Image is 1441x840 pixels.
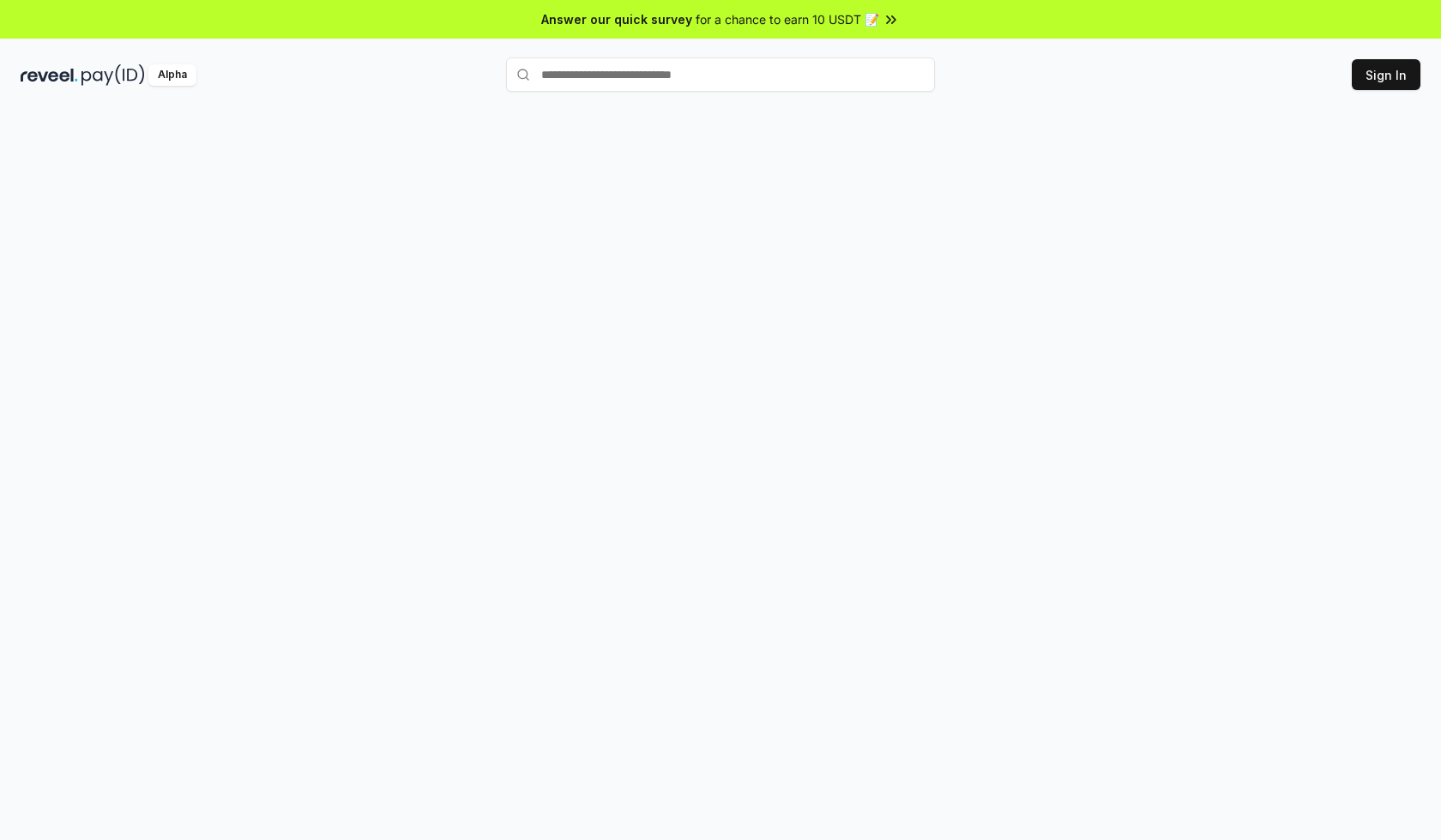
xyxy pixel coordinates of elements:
[81,64,145,86] img: pay_id
[541,10,692,28] span: Answer our quick survey
[1352,59,1420,90] button: Sign In
[21,64,78,86] img: reveel_dark
[696,10,879,28] span: for a chance to earn 10 USDT 📝
[148,64,196,86] div: Alpha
